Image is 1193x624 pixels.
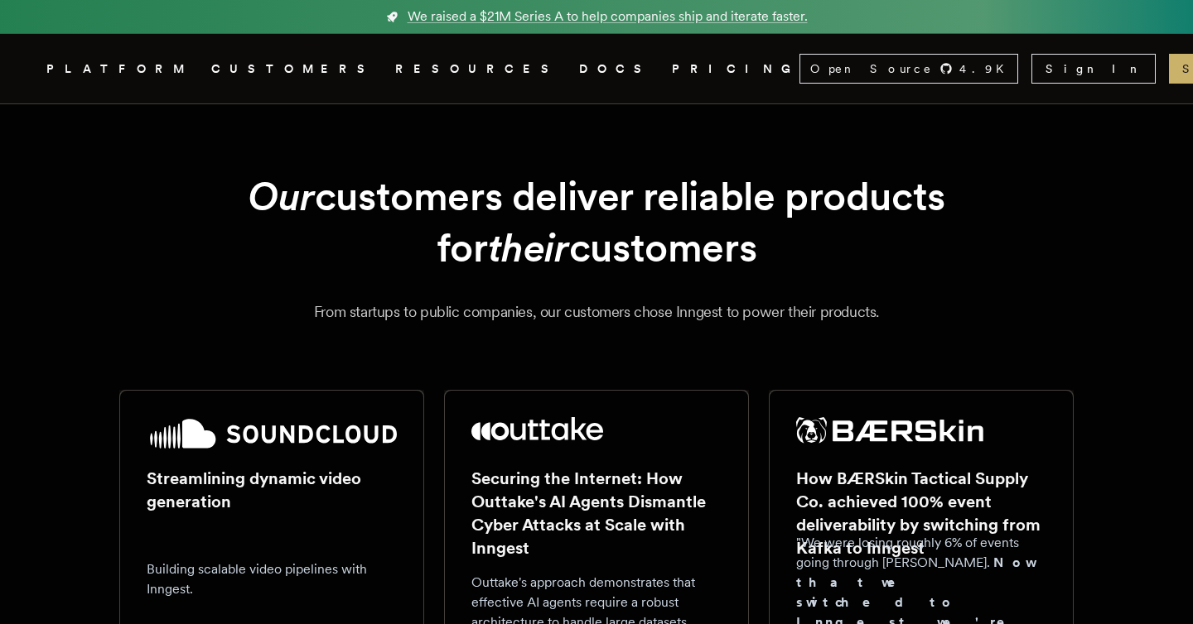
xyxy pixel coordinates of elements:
em: Our [248,172,315,220]
span: We raised a $21M Series A to help companies ship and iterate faster. [408,7,808,26]
p: From startups to public companies, our customers chose Inngest to power their products. [66,300,1127,324]
a: PRICING [672,59,799,79]
img: Outtake [471,417,603,440]
a: Sign In [1031,54,1156,84]
button: RESOURCES [395,59,559,79]
h1: customers deliver reliable products for customers [159,170,1034,274]
em: their [488,223,569,271]
h2: Streamlining dynamic video generation [147,467,397,513]
h2: How BÆRSkin Tactical Supply Co. achieved 100% event deliverability by switching from Kafka to Inn... [796,467,1046,559]
p: Building scalable video pipelines with Inngest. [147,559,397,599]
span: Open Source [810,60,933,77]
h2: Securing the Internet: How Outtake's AI Agents Dismantle Cyber Attacks at Scale with Inngest [471,467,722,559]
img: BÆRSkin Tactical Supply Co. [796,417,983,444]
img: SoundCloud [147,417,397,450]
button: PLATFORM [46,59,191,79]
a: DOCS [579,59,652,79]
a: CUSTOMERS [211,59,375,79]
span: 4.9 K [959,60,1014,77]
